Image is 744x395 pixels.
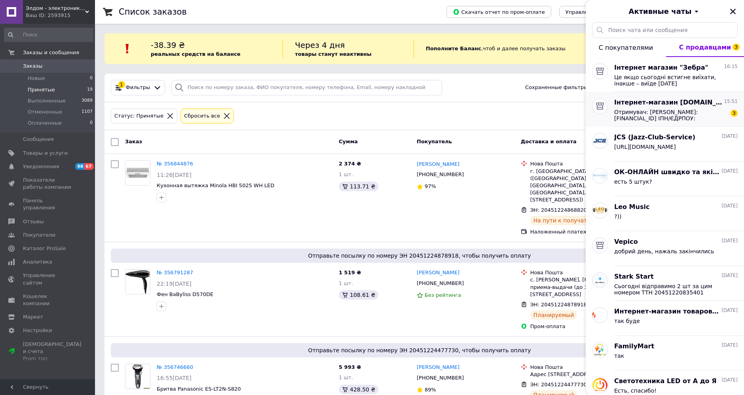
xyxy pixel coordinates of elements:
span: Выполненные [28,97,66,104]
div: [PHONE_NUMBER] [415,278,465,289]
span: 0 [90,120,93,127]
span: FamilyMart [614,342,654,351]
span: [DATE] [721,307,738,314]
button: Vepico[DATE]добрий день, нажаль закінчились [586,231,744,266]
span: 3089 [82,97,93,104]
span: [DATE] [721,342,738,349]
span: Це якщо сьогодні встигне виїхати, інакше – виїде [DATE] [614,74,727,87]
span: Показатели работы компании [23,177,73,191]
span: Настройки [23,327,52,334]
span: Отмененные [28,108,62,116]
img: 3310524488_w0_h128_3310524488.jpg [592,207,607,214]
span: Фен BaByliss D570DE [157,291,213,297]
span: Элдом - электроника в Ваш дом! [26,5,85,12]
button: С покупателями [586,38,666,57]
a: № 356791287 [157,270,193,275]
span: Есть, спасибо! [614,387,657,394]
span: Заказ [125,139,142,144]
span: [DATE] [721,377,738,384]
span: 1 шт. [339,171,353,177]
span: 67 [84,163,93,170]
span: Оплаченные [28,120,62,127]
a: [PERSON_NAME] [417,161,459,168]
button: FamilyMart[DATE]так [586,336,744,370]
span: Сумма [339,139,358,144]
span: Без рейтинга [425,292,461,298]
b: реальных средств на балансе [151,51,241,57]
span: Отправьте посылку по номеру ЭН 20451224477730, чтобы получить оплату [114,346,725,354]
img: :exclamation: [121,43,133,55]
span: 0 [90,75,93,82]
div: Нова Пошта [530,364,639,371]
span: Заказы и сообщения [23,49,79,56]
span: [DATE] [721,133,738,140]
span: 1 519 ₴ [339,270,361,275]
span: Скачать отчет по пром-оплате [453,8,545,15]
button: Інтернет-магазин [DOMAIN_NAME]15:51Отримувач: [PERSON_NAME]: [FINANCIAL_ID] ІПН/ЄДРПОУ: 344530867... [586,92,744,127]
span: 16:55[DATE] [157,375,192,381]
span: Управление сайтом [23,272,73,286]
span: ОК-ОНЛАЙН швидко та якісно [614,168,720,177]
span: Сообщения [23,136,54,143]
span: Управление статусами [566,9,628,15]
button: Stark Start[DATE]Сьогодні відправимо 2 шт за цим номером ТТН 20451220835401 [586,266,744,301]
span: 5 993 ₴ [339,364,361,370]
span: Покупатели [23,232,55,239]
a: Бритва Panasonic ES-LT2N-S820 [157,386,241,392]
img: Фото товару [125,161,150,185]
a: [PERSON_NAME] [417,364,459,371]
div: , чтоб и далее получать заказы [414,40,626,58]
span: Доставка и оплата [521,139,577,144]
button: Закрыть [728,7,738,16]
div: На пути к получателю [530,216,602,225]
div: 108.61 ₴ [339,290,378,300]
span: 1 шт. [339,280,353,286]
div: Адрес [STREET_ADDRESS] 1 [530,371,639,378]
span: 1 шт. [339,374,353,380]
span: 1107 [82,108,93,116]
h1: Список заказов [119,7,187,17]
span: Stark Start [614,272,654,281]
div: 1 [118,81,125,88]
span: 3 [733,44,740,51]
span: [DATE] [721,203,738,209]
span: Через 4 дня [295,40,345,50]
div: [PHONE_NUMBER] [415,169,465,180]
button: Интернет-магазин товаров для дома "OptMisto"[DATE]так буде [586,301,744,336]
input: Поиск по номеру заказа, ФИО покупателя, номеру телефона, Email, номеру накладной [171,80,442,95]
img: Фото товару [125,364,150,389]
span: Фильтры [126,84,150,91]
a: Фото товару [125,160,150,186]
span: так [614,353,624,359]
b: Пополните Баланс [426,46,481,51]
input: Поиск чата или сообщения [592,22,738,38]
span: ЭН: 20451224878918 [530,302,587,308]
span: ЭН: 20451224477730 [530,382,587,387]
span: Маркет [23,313,43,321]
span: Сьогодні відправимо 2 шт за цим номером ТТН 20451220835401 [614,283,727,296]
button: Активные чаты [608,6,722,17]
span: [DATE] [721,237,738,244]
img: 2121394140_w0_h128_2121394140.jpg [592,171,607,180]
a: Кухонная вытяжка Minola HBI 5025 WH LED [157,182,274,188]
button: Інтернет магазин "Зебра"16:15Це якщо сьогодні встигне виїхати, інакше – виїде [DATE] [586,57,744,92]
span: Каталог ProSale [23,245,66,252]
div: [PHONE_NUMBER] [415,373,465,383]
a: [PERSON_NAME] [417,269,459,277]
div: Сбросить все [182,112,222,120]
div: Пром-оплата [530,323,639,330]
span: Заказы [23,63,42,70]
span: JCS (Jazz-Club-Service) [614,133,695,142]
span: Отзывы [23,218,44,225]
div: Ваш ID: 2593915 [26,12,95,19]
span: 16:15 [724,63,738,70]
span: -38.39 ₴ [151,40,185,50]
span: 19 [87,86,93,93]
span: Светотехника LED от А до Я [614,377,717,386]
span: [DATE] [721,272,738,279]
img: 6259624024_w0_h128_6259624024.jpg [592,273,607,287]
span: Покупатель [417,139,452,144]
